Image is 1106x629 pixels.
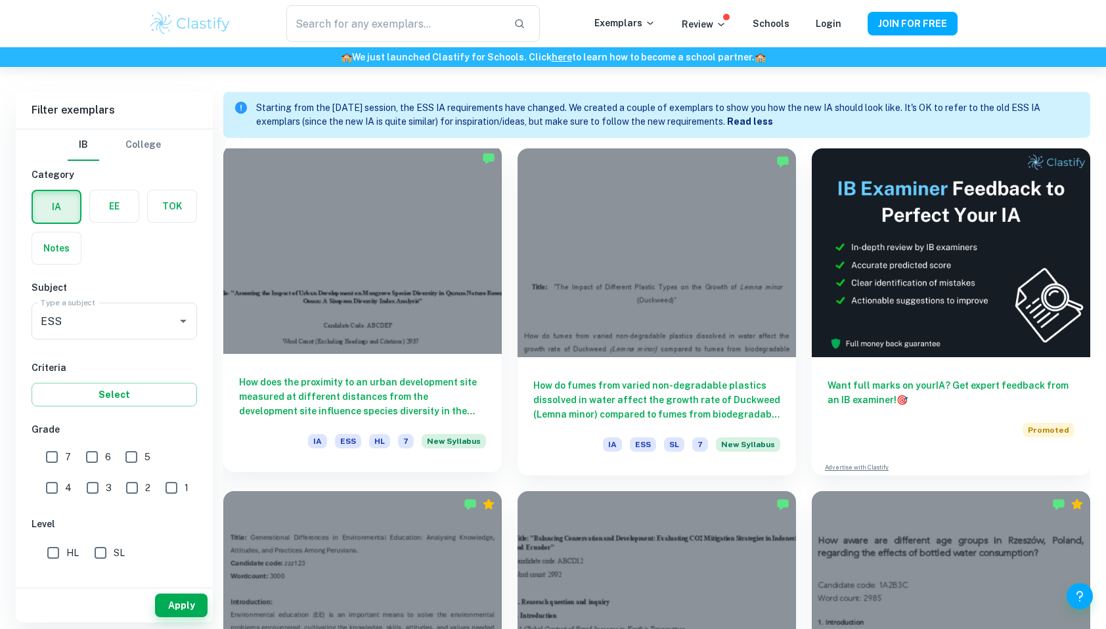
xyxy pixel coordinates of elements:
div: Filter type choice [68,129,161,161]
span: 🏫 [341,52,352,62]
img: Marked [776,498,789,511]
span: IA [603,437,622,452]
h6: Criteria [32,360,197,375]
a: How do fumes from varied non-degradable plastics dissolved in water affect the growth rate of Duc... [518,148,796,475]
button: EE [90,190,139,222]
input: Search for any exemplars... [286,5,503,42]
button: JOIN FOR FREE [868,12,958,35]
a: Want full marks on yourIA? Get expert feedback from an IB examiner!PromotedAdvertise with Clastify [812,148,1090,475]
span: 1 [185,481,188,495]
img: Marked [776,155,789,168]
img: Marked [1052,498,1065,511]
span: 5 [144,450,150,464]
a: How does the proximity to an urban development site measured at different distances from the deve... [223,148,502,475]
img: Marked [464,498,477,511]
button: Select [32,383,197,406]
label: Type a subject [41,297,95,308]
button: TOK [148,190,196,222]
h6: Level [32,517,197,531]
span: ESS [335,434,361,448]
span: New Syllabus [716,437,780,452]
div: Premium [482,498,495,511]
button: IA [33,191,80,223]
h6: Subject [32,280,197,295]
p: Exemplars [594,16,655,30]
span: New Syllabus [422,434,486,448]
span: 7 [65,450,71,464]
span: 🏫 [755,52,766,62]
img: Thumbnail [812,148,1090,357]
span: Promoted [1023,423,1074,437]
h6: How does the proximity to an urban development site measured at different distances from the deve... [239,375,486,418]
button: Help and Feedback [1067,583,1093,609]
span: SL [114,546,125,560]
span: 3 [106,481,112,495]
p: Review [682,17,726,32]
a: Advertise with Clastify [825,463,889,472]
button: College [125,129,161,161]
span: 4 [65,481,72,495]
h6: Category [32,167,197,182]
button: Open [174,312,192,330]
h6: How do fumes from varied non-degradable plastics dissolved in water affect the growth rate of Duc... [533,378,780,422]
img: Marked [482,152,495,165]
span: HL [369,434,390,448]
span: SL [664,437,684,452]
span: 🎯 [896,395,908,405]
span: 7 [692,437,708,452]
a: here [552,52,572,62]
div: Starting from the May 2026 session, the ESS IA requirements have changed. We created this exempla... [422,434,486,456]
button: Apply [155,594,208,617]
span: 2 [145,481,150,495]
h6: Want full marks on your IA ? Get expert feedback from an IB examiner! [828,378,1074,407]
div: Starting from the May 2026 session, the ESS IA requirements have changed. We created this exempla... [716,437,780,460]
a: Login [816,18,841,29]
span: IA [308,434,327,448]
h6: Filter exemplars [16,92,213,129]
h6: Session [32,582,197,596]
div: Premium [1071,498,1084,511]
span: 6 [105,450,111,464]
button: IB [68,129,99,161]
img: Clastify logo [148,11,232,37]
button: Notes [32,232,81,264]
span: ESS [630,437,656,452]
p: Starting from the [DATE] session, the ESS IA requirements have changed. We created a couple of ex... [256,101,1080,129]
span: 7 [398,434,414,448]
span: HL [66,546,79,560]
b: Read less [727,116,773,127]
a: Schools [753,18,789,29]
h6: We just launched Clastify for Schools. Click to learn how to become a school partner. [3,50,1103,64]
h6: Grade [32,422,197,437]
